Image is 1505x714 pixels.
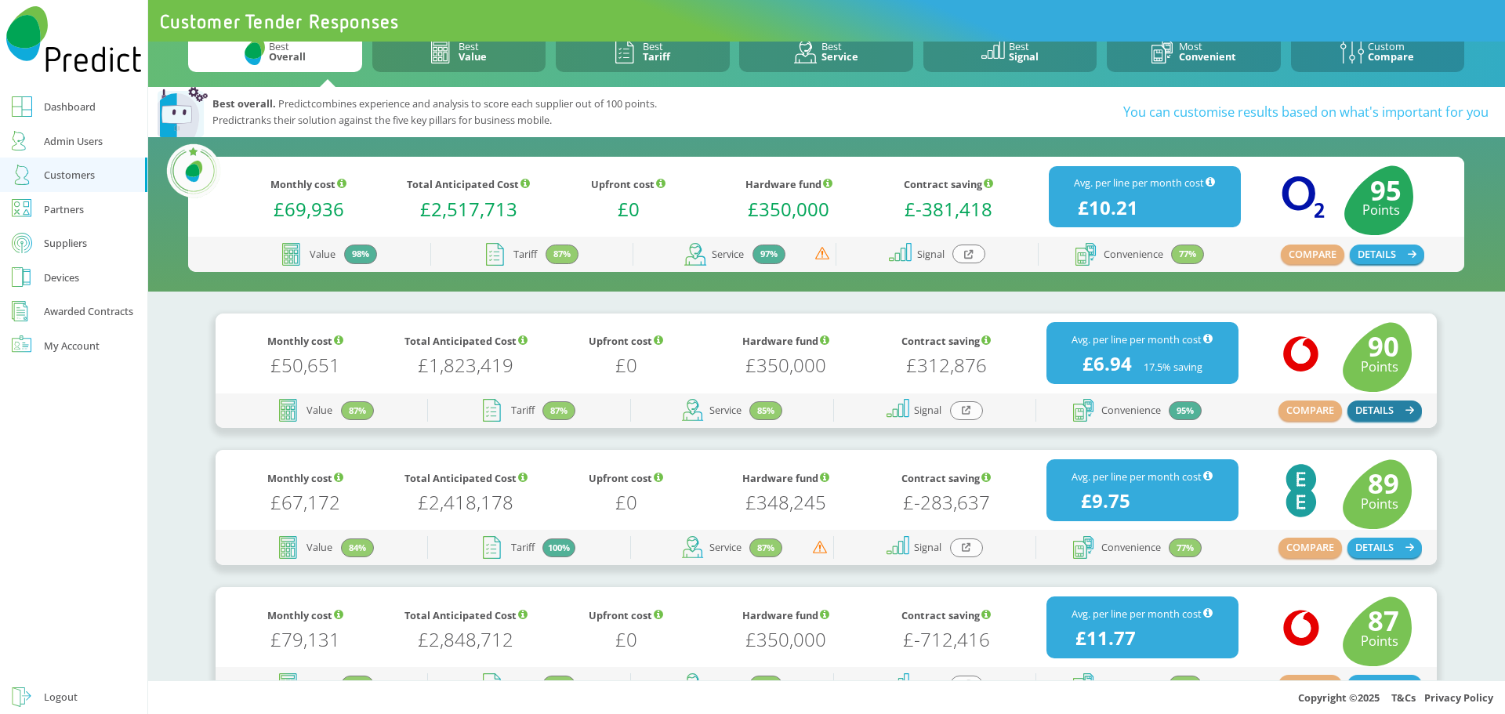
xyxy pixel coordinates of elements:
[1368,42,1414,62] div: Custom
[228,175,388,194] div: Monthly cost
[1350,245,1425,265] button: DETAILS
[821,42,858,62] div: Best
[546,350,705,375] h1: £0
[869,175,1028,194] div: Contract saving
[542,538,575,558] div: 100%
[866,350,1026,375] h1: £312,876
[386,332,546,350] div: Total Anticipated Cost
[44,687,78,706] div: Logout
[386,469,546,487] div: Total Anticipated Cost
[1359,630,1399,651] div: Points
[212,96,690,129] span: Predict combines experience and analysis to score each supplier out of 100 points. Predict ranks ...
[1009,42,1039,62] div: Best
[706,606,866,625] div: Hardware fund
[1281,245,1344,265] button: COMPARE
[1368,49,1414,63] b: Compare
[341,676,374,695] div: 80%
[386,606,546,625] div: Total Anticipated Cost
[306,405,332,415] span: Value
[709,542,742,553] span: Service
[1359,493,1399,514] div: Points
[1179,42,1236,62] div: Most
[389,194,549,218] h1: £2,517,713
[643,49,670,63] b: Tariff
[1347,400,1423,421] button: DETAILS
[1169,401,1202,421] div: 95%
[269,49,306,63] b: Overall
[709,194,869,218] h1: £350,000
[228,194,388,218] h1: £69,936
[226,625,386,649] h1: £79,131
[188,32,362,72] button: BestOverall
[226,487,386,512] h1: £67,172
[226,350,386,375] h1: £50,651
[1078,192,1138,216] h1: £10.21
[749,538,782,558] div: 87%
[914,680,941,690] span: Signal
[1107,32,1281,72] button: MostConvenient
[44,336,100,355] div: My Account
[546,625,705,649] h1: £0
[1347,538,1423,558] button: DETAILS
[914,405,941,415] span: Signal
[709,175,869,194] div: Hardware fund
[706,469,866,487] div: Hardware fund
[513,249,537,259] span: Tariff
[212,96,276,111] b: Best overall.
[546,487,705,512] h1: £0
[6,6,142,72] img: Predict Mobile
[923,32,1097,72] button: BestSignal
[344,245,377,264] div: 98%
[917,249,945,259] span: Signal
[245,38,265,65] img: Predict Mobile
[459,49,487,63] b: Value
[1101,405,1161,415] span: Convenience
[1359,608,1399,631] h1: 87
[546,606,705,625] div: Upfront cost
[1359,334,1399,357] h1: 90
[1171,245,1204,264] div: 77%
[542,401,575,421] div: 87%
[372,32,546,72] button: BestValue
[44,165,95,184] div: Customers
[511,542,535,553] span: Tariff
[546,332,705,350] div: Upfront cost
[866,487,1026,512] h1: £-283,637
[1169,538,1202,558] div: 77%
[1359,471,1399,494] h1: 89
[306,542,332,553] span: Value
[389,175,549,194] div: Total Anticipated Cost
[749,676,782,695] div: 88%
[44,132,103,150] div: Admin Users
[310,249,335,259] span: Value
[44,268,79,287] div: Devices
[44,234,87,252] div: Suppliers
[1046,604,1238,623] div: Avg. per line per month cost
[1391,690,1416,705] a: T&Cs
[549,194,709,218] h1: £0
[1179,49,1236,63] b: Convenient
[866,332,1026,350] div: Contract saving
[1009,49,1039,63] b: Signal
[341,401,374,421] div: 87%
[226,332,386,350] div: Monthly cost
[341,538,374,558] div: 84%
[706,487,866,512] h1: £348,245
[749,401,782,421] div: 85%
[643,42,670,62] div: Best
[1046,330,1238,349] div: Avg. per line per month cost
[690,87,1489,137] div: You can customise results based on what's important for you
[866,606,1026,625] div: Contract saving
[1291,32,1465,72] button: CustomCompare
[1081,486,1130,510] h1: £9.75
[386,625,546,649] h1: £2,848,712
[914,542,941,553] span: Signal
[226,469,386,487] div: Monthly cost
[752,245,785,264] div: 97%
[158,87,208,137] img: Predict Mobile
[706,332,866,350] div: Hardware fund
[44,302,133,321] div: Awarded Contracts
[706,625,866,649] h1: £350,000
[546,245,578,264] div: 87%
[1278,538,1342,558] button: COMPARE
